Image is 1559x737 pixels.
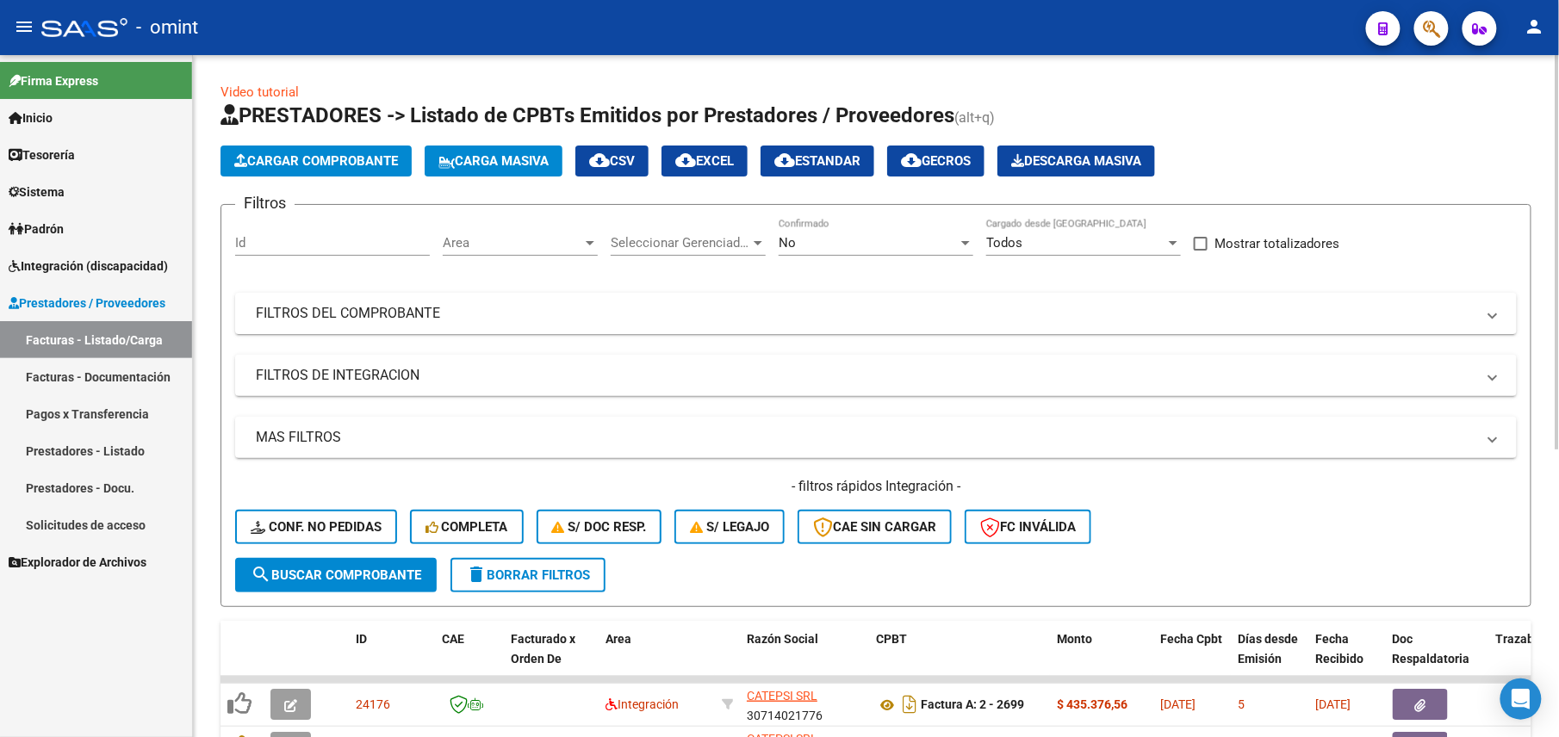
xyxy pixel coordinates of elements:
span: ID [356,632,367,646]
button: S/ legajo [674,510,785,544]
span: Sistema [9,183,65,201]
span: No [779,235,796,251]
datatable-header-cell: ID [349,621,435,697]
div: Open Intercom Messenger [1500,678,1542,720]
span: Todos [986,235,1022,251]
mat-icon: cloud_download [675,150,696,170]
span: [DATE] [1160,697,1196,711]
datatable-header-cell: Doc Respaldatoria [1386,621,1489,697]
datatable-header-cell: Area [599,621,715,697]
mat-expansion-panel-header: FILTROS DE INTEGRACION [235,355,1517,396]
div: 30714021776 [747,686,862,722]
mat-icon: cloud_download [774,150,795,170]
button: EXCEL [661,146,748,177]
span: Monto [1057,632,1092,646]
span: CATEPSI SRL [747,689,817,703]
strong: $ 435.376,56 [1057,697,1127,711]
a: Video tutorial [220,84,299,100]
datatable-header-cell: CPBT [869,621,1050,697]
span: Cargar Comprobante [234,153,398,169]
mat-panel-title: FILTROS DE INTEGRACION [256,366,1475,385]
span: CSV [589,153,635,169]
span: Completa [425,519,508,535]
mat-expansion-panel-header: MAS FILTROS [235,417,1517,458]
i: Descargar documento [898,691,921,718]
span: PRESTADORES -> Listado de CPBTs Emitidos por Prestadores / Proveedores [220,103,954,127]
span: Conf. no pedidas [251,519,382,535]
datatable-header-cell: Fecha Cpbt [1153,621,1231,697]
span: Integración (discapacidad) [9,257,168,276]
datatable-header-cell: Monto [1050,621,1153,697]
button: Descarga Masiva [997,146,1155,177]
span: Seleccionar Gerenciador [611,235,750,251]
mat-expansion-panel-header: FILTROS DEL COMPROBANTE [235,293,1517,334]
datatable-header-cell: Razón Social [740,621,869,697]
datatable-header-cell: CAE [435,621,504,697]
button: Gecros [887,146,984,177]
span: Prestadores / Proveedores [9,294,165,313]
span: Integración [606,697,679,711]
button: CAE SIN CARGAR [798,510,952,544]
span: Area [606,632,631,646]
datatable-header-cell: Días desde Emisión [1231,621,1308,697]
mat-icon: cloud_download [589,150,610,170]
span: Tesorería [9,146,75,164]
span: EXCEL [675,153,734,169]
button: Conf. no pedidas [235,510,397,544]
span: Buscar Comprobante [251,567,421,583]
h4: - filtros rápidos Integración - [235,477,1517,496]
span: Estandar [774,153,860,169]
span: Facturado x Orden De [511,632,575,666]
span: CPBT [876,632,907,646]
span: CAE [442,632,464,646]
button: Borrar Filtros [450,558,606,592]
span: (alt+q) [954,109,995,126]
span: 24176 [356,697,390,711]
button: Cargar Comprobante [220,146,412,177]
button: CSV [575,146,649,177]
span: Descarga Masiva [1011,153,1141,169]
span: Firma Express [9,71,98,90]
mat-icon: delete [466,564,487,585]
h3: Filtros [235,191,295,215]
mat-icon: menu [14,16,34,37]
span: [DATE] [1315,697,1351,711]
button: Completa [410,510,524,544]
span: Mostrar totalizadores [1214,233,1339,254]
span: Borrar Filtros [466,567,590,583]
button: FC Inválida [965,510,1091,544]
button: Buscar Comprobante [235,558,437,592]
mat-icon: person [1525,16,1545,37]
mat-panel-title: MAS FILTROS [256,428,1475,447]
span: Explorador de Archivos [9,553,146,572]
span: Padrón [9,220,64,238]
span: Area [443,235,582,251]
span: Gecros [901,153,971,169]
span: S/ legajo [690,519,769,535]
span: FC Inválida [980,519,1076,535]
span: Carga Masiva [438,153,549,169]
span: Razón Social [747,632,818,646]
strong: Factura A: 2 - 2699 [921,698,1024,712]
span: Fecha Recibido [1315,632,1363,666]
span: CAE SIN CARGAR [813,519,936,535]
span: Días desde Emisión [1238,632,1298,666]
span: - omint [136,9,198,46]
mat-icon: search [251,564,271,585]
app-download-masive: Descarga masiva de comprobantes (adjuntos) [997,146,1155,177]
button: Estandar [761,146,874,177]
button: Carga Masiva [425,146,562,177]
datatable-header-cell: Fecha Recibido [1308,621,1386,697]
span: Doc Respaldatoria [1393,632,1470,666]
span: Inicio [9,108,53,127]
mat-icon: cloud_download [901,150,922,170]
span: S/ Doc Resp. [552,519,647,535]
mat-panel-title: FILTROS DEL COMPROBANTE [256,304,1475,323]
button: S/ Doc Resp. [537,510,662,544]
span: Fecha Cpbt [1160,632,1222,646]
datatable-header-cell: Facturado x Orden De [504,621,599,697]
span: 5 [1238,697,1245,711]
